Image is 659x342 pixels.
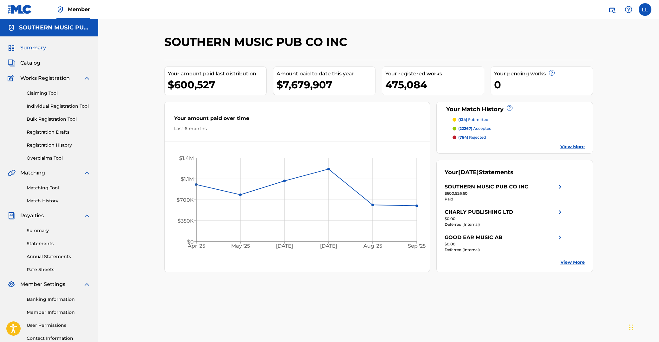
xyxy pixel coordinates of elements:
[181,176,194,182] tspan: $1.1M
[187,243,205,249] tspan: Apr '25
[27,90,91,97] a: Claiming Tool
[549,70,554,75] span: ?
[445,183,564,202] a: SOUTHERN MUSIC PUB CO INCright chevron icon$600,526.60Paid
[453,126,585,131] a: (22267) accepted
[27,116,91,123] a: Bulk Registration Tool
[27,266,91,273] a: Rate Sheets
[445,191,564,196] div: $600,526.60
[627,312,659,342] iframe: Chat Widget
[445,208,564,227] a: CHARLY PUBLISHING LTDright chevron icon$0.00Deferred (Internal)
[8,44,46,52] a: SummarySummary
[445,196,564,202] div: Paid
[20,59,40,67] span: Catalog
[20,212,44,219] span: Royalties
[445,183,528,191] div: SOUTHERN MUSIC PUB CO INC
[56,6,64,13] img: Top Rightsholder
[458,117,467,122] span: (134)
[276,243,293,249] tspan: [DATE]
[8,59,15,67] img: Catalog
[622,3,635,16] div: Help
[27,335,91,342] a: Contact Information
[445,234,502,241] div: GOOD EAR MUSIC AB
[445,247,564,253] div: Deferred (Internal)
[27,240,91,247] a: Statements
[458,126,472,131] span: (22267)
[177,197,194,203] tspan: $700K
[8,24,15,32] img: Accounts
[560,259,585,266] a: View More
[68,6,90,13] span: Member
[629,318,633,337] div: Drag
[8,59,40,67] a: CatalogCatalog
[445,222,564,227] div: Deferred (Internal)
[8,44,15,52] img: Summary
[8,281,15,288] img: Member Settings
[231,243,250,249] tspan: May '25
[453,135,585,140] a: (764) rejected
[20,74,70,82] span: Works Registration
[445,241,564,247] div: $0.00
[187,239,194,245] tspan: $0
[458,126,492,131] p: accepted
[320,243,337,249] tspan: [DATE]
[83,169,91,177] img: expand
[277,78,375,92] div: $7,679,907
[168,78,266,92] div: $600,527
[27,142,91,149] a: Registration History
[179,155,194,161] tspan: $1.4M
[453,117,585,123] a: (134) submitted
[20,281,65,288] span: Member Settings
[507,105,512,111] span: ?
[445,105,585,114] div: Your Match History
[19,24,91,31] h5: SOUTHERN MUSIC PUB CO INC
[20,169,45,177] span: Matching
[363,243,382,249] tspan: Aug '25
[27,227,91,234] a: Summary
[178,218,194,224] tspan: $350K
[8,5,32,14] img: MLC Logo
[445,216,564,222] div: $0.00
[83,281,91,288] img: expand
[606,3,618,16] a: Public Search
[83,74,91,82] img: expand
[83,212,91,219] img: expand
[174,115,420,125] div: Your amount paid over time
[556,234,564,241] img: right chevron icon
[27,322,91,329] a: User Permissions
[27,253,91,260] a: Annual Statements
[277,70,375,78] div: Amount paid to date this year
[8,74,16,82] img: Works Registration
[608,6,616,13] img: search
[494,70,593,78] div: Your pending works
[168,70,266,78] div: Your amount paid last distribution
[27,155,91,161] a: Overclaims Tool
[174,125,420,132] div: Last 6 months
[625,6,632,13] img: help
[639,3,651,16] div: User Menu
[458,135,468,140] span: (764)
[494,78,593,92] div: 0
[27,198,91,204] a: Match History
[641,231,659,284] iframe: Resource Center
[164,35,350,49] h2: SOUTHERN MUSIC PUB CO INC
[8,169,16,177] img: Matching
[556,183,564,191] img: right chevron icon
[385,70,484,78] div: Your registered works
[458,117,488,123] p: submitted
[27,129,91,136] a: Registration Drafts
[8,212,15,219] img: Royalties
[27,103,91,110] a: Individual Registration Tool
[20,44,46,52] span: Summary
[458,169,479,176] span: [DATE]
[27,309,91,316] a: Member Information
[385,78,484,92] div: 475,084
[408,243,426,249] tspan: Sep '25
[556,208,564,216] img: right chevron icon
[458,135,486,140] p: rejected
[445,208,513,216] div: CHARLY PUBLISHING LTD
[27,296,91,303] a: Banking Information
[27,185,91,191] a: Matching Tool
[445,168,513,177] div: Your Statements
[445,234,564,253] a: GOOD EAR MUSIC ABright chevron icon$0.00Deferred (Internal)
